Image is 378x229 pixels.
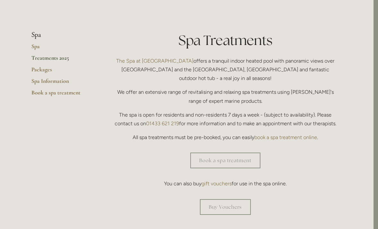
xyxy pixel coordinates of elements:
[31,43,93,54] a: Spa
[146,120,179,127] a: 01433 621 219
[113,31,338,50] h1: Spa Treatments
[201,181,232,187] a: gift vouchers
[31,54,93,66] a: Treatments 2025
[113,179,338,188] p: You can also buy for use in the spa online.
[31,66,93,77] a: Packages
[113,133,338,142] p: All spa treatments must be pre-booked, you can easily .
[31,31,93,39] li: Spa
[200,199,251,215] a: Buy Vouchers
[113,110,338,128] p: The spa is open for residents and non-residents 7 days a week - (subject to availability). Please...
[254,134,317,140] a: book a spa treatment online
[116,58,193,64] a: The Spa at [GEOGRAPHIC_DATA]
[31,77,93,89] a: Spa Information
[31,89,93,101] a: Book a spa treatment
[113,57,338,83] p: offers a tranquil indoor heated pool with panoramic views over [GEOGRAPHIC_DATA] and the [GEOGRAP...
[113,88,338,105] p: We offer an extensive range of revitalising and relaxing spa treatments using [PERSON_NAME]'s ran...
[190,153,260,168] a: Book a spa treatment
